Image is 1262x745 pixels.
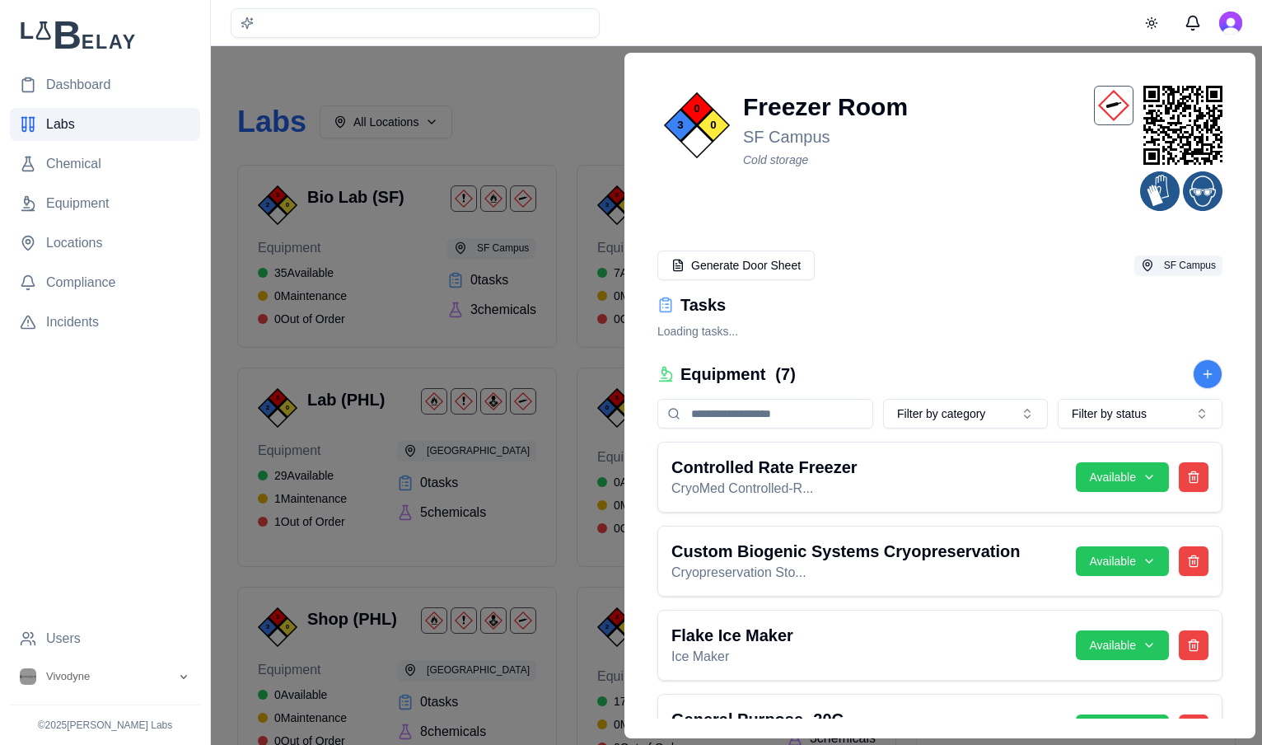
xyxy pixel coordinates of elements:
[46,154,101,174] span: Chemical
[671,479,1063,499] div: CryoMed Controlled-Rate Freezer
[743,125,1074,148] div: SF Campus
[46,312,99,332] span: Incidents
[1137,8,1166,38] button: Toggle theme
[1076,546,1169,576] button: Available
[657,86,1081,175] div: Edit Lab Details
[1183,171,1222,211] img: Protective Eyewear
[671,563,1063,583] div: Cryopreservation Storage Systems
[677,117,683,134] span: 3
[1193,359,1222,389] button: Add New Equipment to this Lab
[1219,12,1242,35] button: Open user button
[10,20,200,49] img: Lab Belay Logo
[671,624,1063,647] div: Flake Ice Maker
[710,117,716,134] span: 0
[1140,171,1180,211] img: Gloves
[671,647,1063,667] div: Ice Maker
[46,194,110,213] span: Equipment
[46,273,115,293] span: Compliance
[46,629,81,649] span: Users
[10,719,200,732] p: © 2025 [PERSON_NAME] Labs
[1058,399,1222,429] button: Filter by status
[743,152,1074,168] div: Cold storage
[775,363,795,386] span: ( 7 )
[694,101,699,117] span: 0
[46,115,75,134] span: Labs
[10,662,200,691] button: Open organization switcher
[46,669,90,684] span: Vivodyne
[883,399,1048,429] button: Filter by category
[671,708,1063,731] div: General Purpose -20C
[20,668,36,685] img: Vivodyne
[1076,715,1169,744] button: Available
[657,323,1222,340] div: Loading tasks...
[671,456,1063,479] div: Controlled Rate Freezer
[1219,12,1242,35] img: Lois Tolvinski
[46,75,110,95] span: Dashboard
[671,540,1063,563] div: Custom Biogenic Systems Cryopreservation
[1134,255,1222,275] button: SF Campus
[657,251,815,280] button: Generate Door Sheet
[46,233,103,253] span: Locations
[680,363,765,386] h3: Equipment
[743,92,1074,122] div: Freezer Room
[1076,630,1169,660] button: Available
[1176,7,1209,40] button: Messages
[1076,462,1169,492] button: Available
[680,293,726,316] h3: Tasks
[1094,86,1133,125] img: Compressed Gas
